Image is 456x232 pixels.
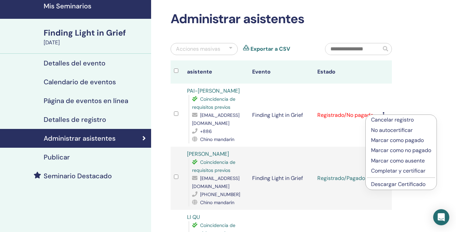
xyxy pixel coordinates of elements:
h4: Publicar [44,153,70,161]
h4: Página de eventos en línea [44,97,128,105]
span: Chino mandarín [200,199,234,205]
p: Cancelar registro [371,116,431,124]
div: Acciones masivas [176,45,220,53]
h4: Mis Seminarios [44,2,147,10]
span: [PHONE_NUMBER] [200,191,240,197]
h4: Detalles del evento [44,59,105,67]
th: asistente [184,60,249,84]
span: Coincidencia de requisitos previos [192,96,235,110]
h4: Detalles de registro [44,115,106,124]
div: [DATE] [44,39,147,47]
p: Marcar como pagado [371,136,431,144]
p: Completar y certificar [371,167,431,175]
a: LI QU [187,214,200,221]
span: Coincidencia de requisitos previos [192,159,235,173]
p: Marcar como no pagado [371,146,431,154]
th: Estado [314,60,379,84]
h2: Administrar asistentes [171,11,392,27]
td: Finding Light in Grief [249,147,314,210]
th: Evento [249,60,314,84]
span: Chino mandarín [200,136,234,142]
td: Finding Light in Grief [249,84,314,147]
h4: Administrar asistentes [44,134,116,142]
p: No autocertificar [371,126,431,134]
div: Finding Light in Grief [44,27,147,39]
a: PAI-[PERSON_NAME] [187,87,240,94]
h4: Seminario Destacado [44,172,112,180]
p: Marcar como ausente [371,157,431,165]
h4: Calendario de eventos [44,78,116,86]
span: [EMAIL_ADDRESS][DOMAIN_NAME] [192,112,239,126]
span: [EMAIL_ADDRESS][DOMAIN_NAME] [192,175,239,189]
a: Exportar a CSV [250,45,290,53]
div: Open Intercom Messenger [433,209,449,225]
a: [PERSON_NAME] [187,150,229,157]
span: +886 [200,128,212,134]
a: Descargar Certificado [371,181,425,188]
a: Finding Light in Grief[DATE] [40,27,151,47]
